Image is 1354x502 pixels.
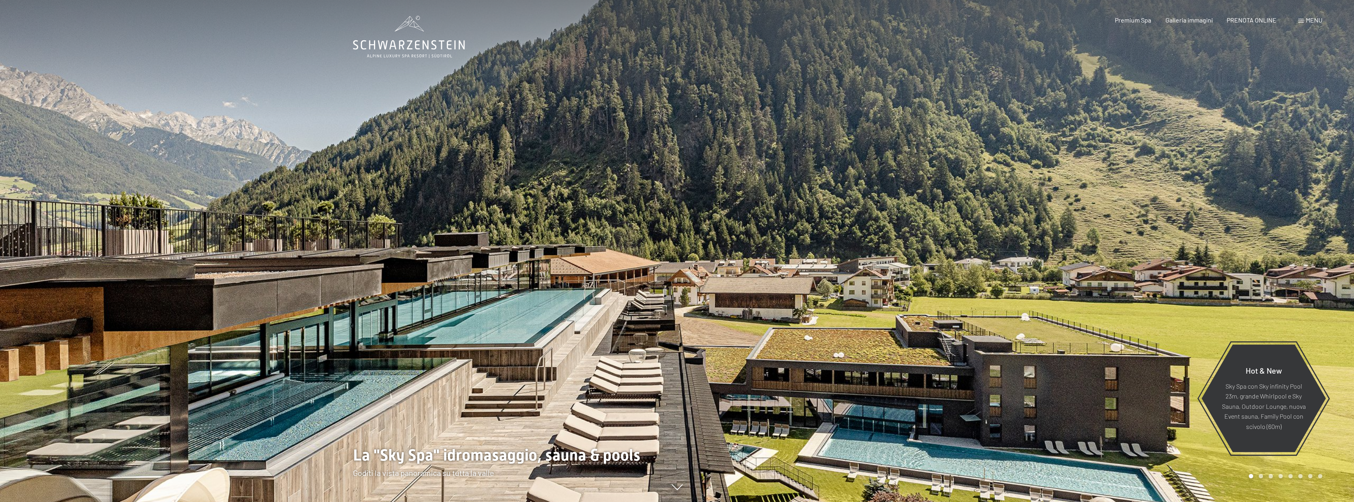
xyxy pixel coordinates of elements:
span: Hot & New [1246,365,1282,375]
div: Carousel Page 5 [1288,474,1293,478]
a: PRENOTA ONLINE [1227,16,1277,24]
div: Carousel Page 4 [1278,474,1283,478]
div: Carousel Page 8 [1318,474,1322,478]
div: Carousel Page 7 [1308,474,1312,478]
p: Sky Spa con Sky infinity Pool 23m, grande Whirlpool e Sky Sauna, Outdoor Lounge, nuova Event saun... [1221,381,1307,431]
div: Carousel Page 6 [1298,474,1303,478]
div: Carousel Page 1 (Current Slide) [1249,474,1253,478]
div: Carousel Page 2 [1259,474,1263,478]
span: Menu [1306,16,1322,24]
a: Galleria immagini [1165,16,1213,24]
a: Premium Spa [1115,16,1151,24]
a: Hot & New Sky Spa con Sky infinity Pool 23m, grande Whirlpool e Sky Sauna, Outdoor Lounge, nuova ... [1201,344,1326,453]
div: Carousel Pagination [1246,474,1322,478]
div: Carousel Page 3 [1269,474,1273,478]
